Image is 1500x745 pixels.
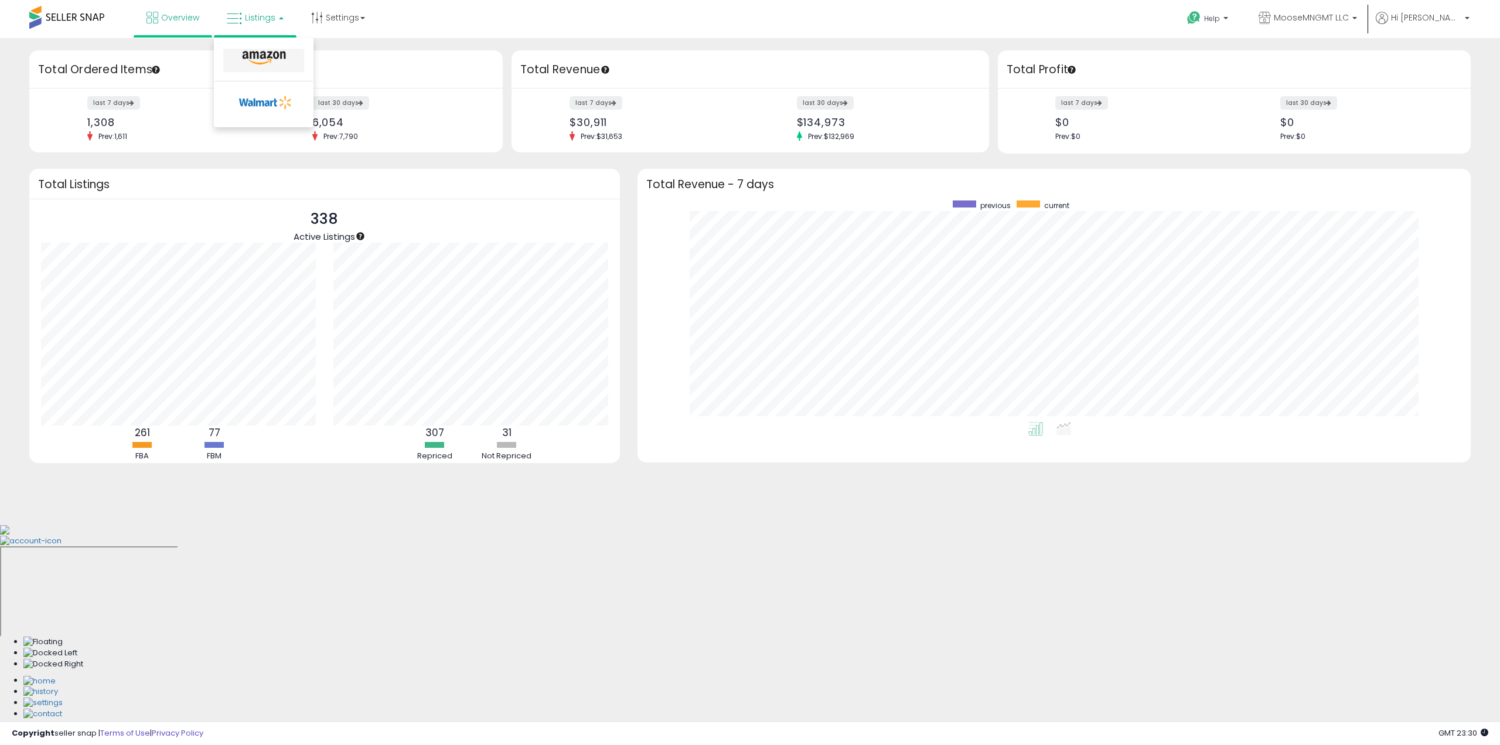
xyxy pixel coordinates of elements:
i: Get Help [1187,11,1201,25]
span: Prev: 1,611 [93,131,133,141]
div: Tooltip anchor [151,64,161,75]
div: $30,911 [570,116,741,128]
span: MooseMNGMT LLC [1274,12,1349,23]
img: Floating [23,637,63,648]
img: Settings [23,698,63,709]
span: Help [1204,13,1220,23]
div: $134,973 [797,116,969,128]
b: 77 [209,426,220,440]
img: History [23,686,58,698]
span: Hi [PERSON_NAME] [1391,12,1461,23]
div: FBM [179,451,250,462]
span: Listings [245,12,275,23]
a: Hi [PERSON_NAME] [1376,12,1470,38]
span: current [1044,200,1069,210]
div: Not Repriced [472,451,542,462]
div: $0 [1280,116,1450,128]
img: Docked Left [23,648,77,659]
h3: Total Profit [1007,62,1462,78]
h3: Total Listings [38,180,611,189]
img: Contact [23,709,62,720]
span: Prev: $31,653 [575,131,628,141]
img: Docked Right [23,659,83,670]
label: last 7 days [87,96,140,110]
div: Repriced [400,451,470,462]
label: last 7 days [570,96,622,110]
b: 261 [135,426,150,440]
div: FBA [107,451,178,462]
span: Prev: $132,969 [802,131,860,141]
div: 6,054 [312,116,482,128]
span: Prev: $0 [1280,131,1305,141]
p: 338 [294,208,355,230]
div: $0 [1055,116,1225,128]
b: 31 [502,426,512,440]
span: Prev: $0 [1055,131,1080,141]
img: Home [23,676,56,687]
label: last 30 days [312,96,369,110]
span: Prev: 7,790 [318,131,364,141]
div: Tooltip anchor [1066,64,1077,75]
div: Tooltip anchor [600,64,611,75]
label: last 30 days [797,96,854,110]
span: Active Listings [294,230,355,243]
b: 307 [425,426,444,440]
a: Help [1178,2,1240,38]
div: 1,308 [87,116,257,128]
label: last 7 days [1055,96,1108,110]
label: last 30 days [1280,96,1337,110]
h3: Total Revenue - 7 days [646,180,1462,189]
span: previous [980,200,1011,210]
div: Tooltip anchor [355,231,366,241]
h3: Total Ordered Items [38,62,494,78]
span: Overview [161,12,199,23]
h3: Total Revenue [520,62,980,78]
